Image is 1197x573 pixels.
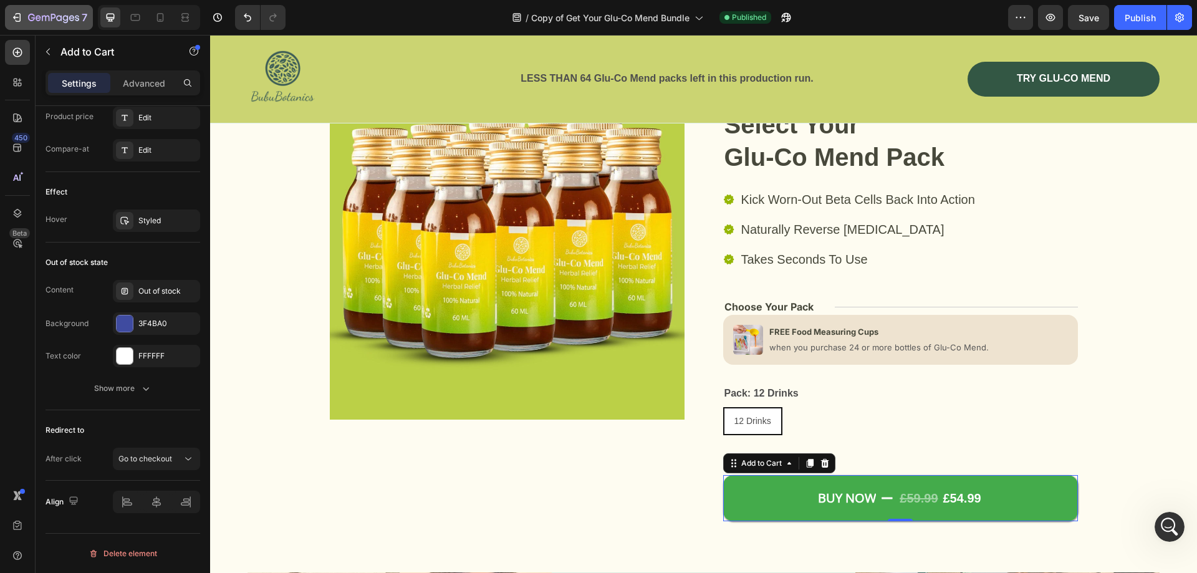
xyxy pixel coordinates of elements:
[46,318,89,329] div: Background
[138,350,197,362] div: FFFFFF
[1125,11,1156,24] div: Publish
[138,215,197,226] div: Styled
[531,186,765,203] p: Naturally Reverse [MEDICAL_DATA]
[531,216,765,233] p: Takes Seconds To Use
[531,156,765,173] p: Kick Worn-Out Beta Cells Back Into Action
[513,72,868,140] h2: Select Your Glu-Co Mend Pack
[138,286,197,297] div: Out of stock
[529,423,574,434] div: Add to Cart
[235,5,286,30] div: Undo/Redo
[123,77,165,90] p: Advanced
[46,350,81,362] div: Text color
[60,44,166,59] p: Add to Cart
[531,11,690,24] span: Copy of Get Your Glu-Co Mend Bundle
[513,350,590,367] legend: Pack: 12 Drinks
[514,266,603,279] p: Choose Your Pack
[9,228,30,238] div: Beta
[46,425,84,436] div: Redirect to
[94,382,152,395] div: Show more
[1079,12,1099,23] span: Save
[5,5,93,30] button: 7
[12,133,30,143] div: 450
[732,12,766,23] span: Published
[46,257,108,268] div: Out of stock state
[46,284,74,296] div: Content
[138,318,197,329] div: 3F4BA0
[113,448,200,470] button: Go to checkout
[523,290,553,320] img: gempages_561258812598649941-54afbb31-30b6-40a1-9035-e1087dafe689.png
[46,111,94,122] div: Product price
[1068,5,1109,30] button: Save
[526,11,529,24] span: /
[120,30,474,385] img: gempages_561258812598649941-d41c4901-748c-476d-9e2e-483406adfd61.jpg
[559,307,779,318] p: when you purchase 24 or more bottles of Glu-Co Mend.
[138,145,197,156] div: Edit
[732,454,772,473] div: £54.99
[46,544,200,564] button: Delete element
[608,455,666,471] div: BUY NOW
[807,37,900,51] p: TRY GLU-CO MEND
[524,381,561,391] span: 12 Drinks
[46,214,67,225] div: Hover
[46,493,81,510] div: Align
[118,454,172,463] span: Go to checkout
[46,377,200,400] button: Show more
[1114,5,1166,30] button: Publish
[688,454,729,473] div: £59.99
[513,440,868,486] button: BUY NOW
[89,546,157,561] div: Delete element
[62,77,97,90] p: Settings
[559,292,779,302] p: FREE Food Measuring Cups
[138,112,197,123] div: Edit
[82,10,87,25] p: 7
[46,143,89,155] div: Compare-at
[46,186,67,198] div: Effect
[210,35,1197,573] iframe: To enrich screen reader interactions, please activate Accessibility in Grammarly extension settings
[1155,512,1185,542] iframe: Intercom live chat
[46,453,82,465] div: After click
